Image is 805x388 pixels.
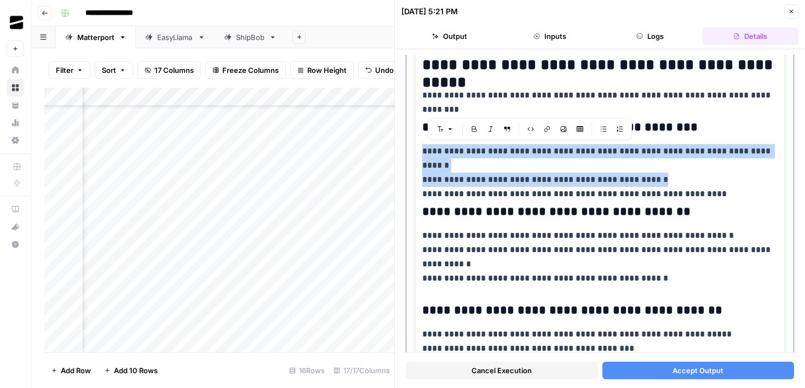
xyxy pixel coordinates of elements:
img: OGM Logo [7,13,26,32]
div: What's new? [7,219,24,235]
button: Help + Support [7,236,24,253]
div: Matterport [77,32,114,43]
button: Logs [602,27,698,45]
a: AirOps Academy [7,201,24,218]
div: 17/17 Columns [329,362,394,379]
a: Home [7,61,24,79]
span: Add 10 Rows [114,365,158,376]
button: Output [401,27,497,45]
a: EasyLlama [136,26,215,48]
button: Add Row [44,362,97,379]
button: Cancel Execution [406,362,598,379]
a: Your Data [7,96,24,114]
span: Sort [102,65,116,76]
button: Row Height [290,61,354,79]
button: Workspace: OGM [7,9,24,36]
button: Filter [49,61,90,79]
a: ShipBob [215,26,286,48]
button: Add 10 Rows [97,362,164,379]
div: 16 Rows [285,362,329,379]
span: Freeze Columns [222,65,279,76]
span: Undo [375,65,394,76]
button: Accept Output [602,362,795,379]
span: 17 Columns [154,65,194,76]
button: Inputs [502,27,597,45]
button: Sort [95,61,133,79]
button: 17 Columns [137,61,201,79]
span: Accept Output [672,365,723,376]
a: Browse [7,79,24,96]
span: Add Row [61,365,91,376]
div: ShipBob [236,32,264,43]
a: Matterport [56,26,136,48]
button: Details [703,27,798,45]
button: Freeze Columns [205,61,286,79]
span: Cancel Execution [472,365,532,376]
span: Filter [56,65,73,76]
button: What's new? [7,218,24,236]
button: Undo [358,61,401,79]
span: Row Height [307,65,347,76]
div: EasyLlama [157,32,193,43]
a: Usage [7,114,24,132]
div: [DATE] 5:21 PM [401,6,458,17]
a: Settings [7,132,24,149]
